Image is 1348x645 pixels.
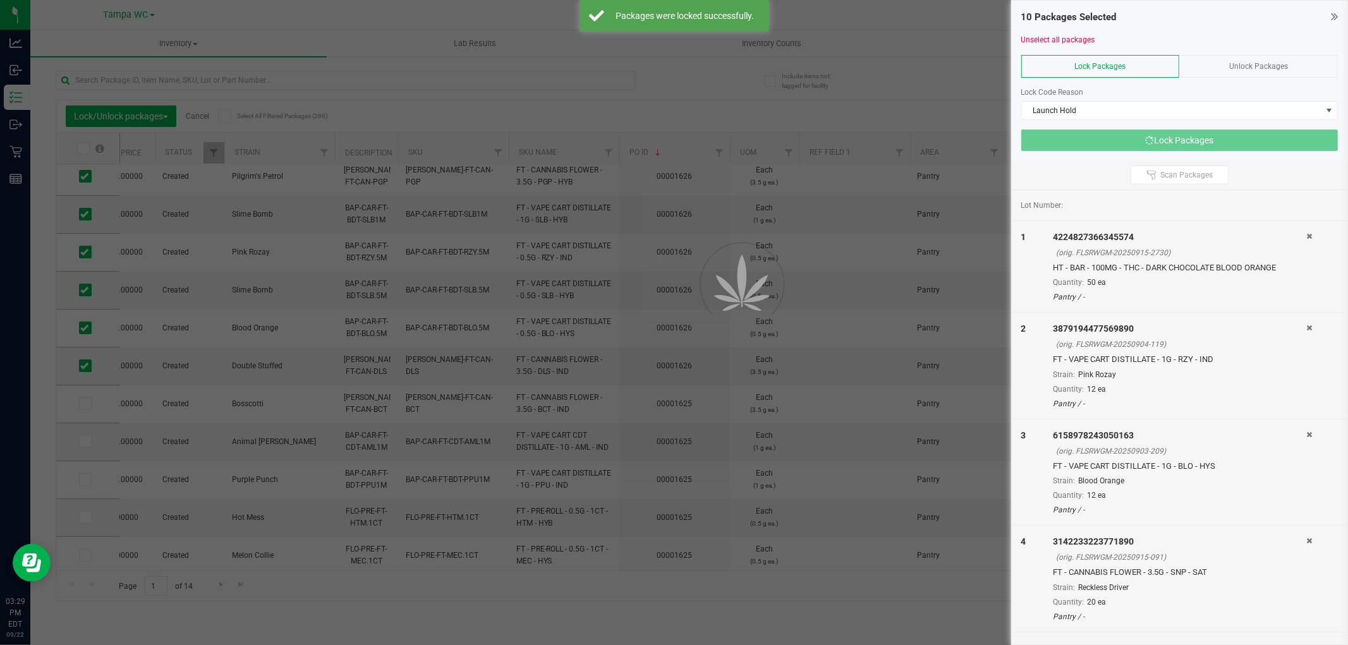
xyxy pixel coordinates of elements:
span: Strain: [1053,370,1075,379]
span: Launch Hold [1022,102,1321,119]
span: Pink Rozay [1078,370,1116,379]
span: Lot Number: [1021,200,1064,211]
div: Pantry / - [1053,504,1306,515]
span: 2 [1021,323,1026,334]
div: 4224827366345574 [1053,231,1306,244]
div: 3142233223771890 [1053,535,1306,548]
span: 50 ea [1087,278,1106,287]
span: Strain: [1053,583,1075,592]
div: (orig. FLSRWGM-20250915-2730) [1056,247,1306,258]
span: Lock Code Reason [1021,88,1084,97]
div: (orig. FLSRWGM-20250904-119) [1056,339,1306,350]
div: Packages were locked successfully. [611,9,760,22]
div: Pantry / - [1053,398,1306,409]
span: Lock Packages [1075,62,1126,71]
span: Reckless Driver [1078,583,1129,592]
span: Quantity: [1053,598,1084,606]
div: (orig. FLSRWGM-20250915-091) [1056,552,1306,563]
div: HT - BAR - 100MG - THC - DARK CHOCOLATE BLOOD ORANGE [1053,262,1306,274]
span: 4 [1021,536,1026,546]
iframe: Resource center [13,544,51,582]
div: Pantry / - [1053,291,1306,303]
button: Lock Packages [1021,130,1338,151]
span: Quantity: [1053,385,1084,394]
span: Quantity: [1053,278,1084,287]
a: Unselect all packages [1021,35,1095,44]
button: Scan Packages [1131,166,1229,184]
span: 3 [1021,430,1026,440]
div: 3879194477569890 [1053,322,1306,335]
span: 1 [1021,232,1026,242]
span: Unlock Packages [1229,62,1288,71]
span: Scan Packages [1160,170,1213,180]
div: 6158978243050163 [1053,429,1306,442]
span: 20 ea [1087,598,1106,606]
span: 12 ea [1087,491,1106,500]
div: (orig. FLSRWGM-20250903-209) [1056,445,1306,457]
span: Strain: [1053,476,1075,485]
span: Blood Orange [1078,476,1124,485]
div: FT - VAPE CART DISTILLATE - 1G - RZY - IND [1053,353,1306,366]
div: FT - CANNABIS FLOWER - 3.5G - SNP - SAT [1053,566,1306,579]
span: 12 ea [1087,385,1106,394]
div: Pantry / - [1053,611,1306,622]
div: FT - VAPE CART DISTILLATE - 1G - BLO - HYS [1053,460,1306,473]
span: Quantity: [1053,491,1084,500]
